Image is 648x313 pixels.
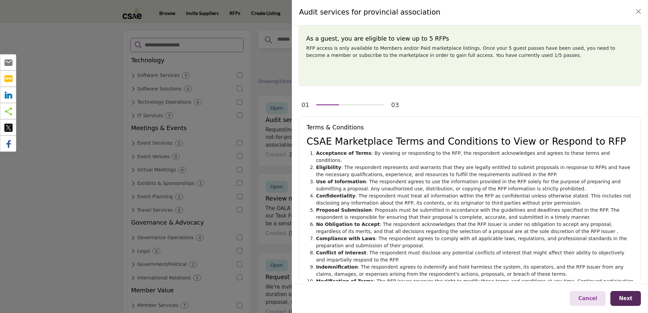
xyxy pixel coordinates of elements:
li: : The respondent agrees to indemnify and hold harmless the system, its operators, and the RFP Iss... [316,264,633,278]
strong: Indemnification [316,264,358,270]
div: 01 [301,100,309,109]
strong: No Obligation to Accept [316,222,380,227]
li: : The respondent acknowledges that the RFP Issuer is under no obligation to accept any proposal, ... [316,221,633,235]
li: : Proposals must be submitted in accordance with the guidelines and deadlines specified in the RF... [316,207,633,221]
button: Cancel [570,291,606,306]
div: 03 [391,100,399,109]
span: Cancel [578,295,597,301]
strong: Proposal Submission [316,207,371,213]
strong: Confidentiality [316,193,355,199]
li: : The respondent agrees to comply with all applicable laws, regulations, and professional standar... [316,235,633,249]
button: Next [610,291,641,306]
strong: Modification of Terms [316,278,373,284]
p: RFP access is only available to Members and/or Paid marketplace listings. Once your 5 guest passe... [306,45,634,59]
button: Close [634,7,643,16]
li: : The respondent represents and warrants that they are legally entitled to submit proposals in re... [316,164,633,178]
li: : The respondent agrees to use the information provided in the RFP solely for the purpose of prep... [316,178,633,192]
span: Next [619,295,632,301]
li: : The respondent must disclose any potential conflicts of interest that might affect their abilit... [316,249,633,264]
li: : The respondent must treat all information within the RFP as confidential unless otherwise state... [316,192,633,207]
strong: Use of Information [316,179,366,184]
strong: Compliance with Laws [316,236,375,241]
li: : By viewing or responding to the RFP, the respondent acknowledges and agrees to these terms and ... [316,150,633,164]
h4: Audit services for provincial association [299,7,440,18]
li: : The RFP Issuer reserves the right to modify these terms and conditions at any time. Continued p... [316,278,633,292]
h2: CSAE Marketplace Terms and Conditions to View or Respond to RFP [306,136,633,147]
h5: Terms & Conditions [306,124,633,131]
strong: Conflict of Interest [316,250,366,255]
strong: Eligibility [316,165,341,170]
h5: As a guest, you are eligible to view up to 5 RFPs [306,35,634,42]
strong: Acceptance of Terms [316,150,371,156]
